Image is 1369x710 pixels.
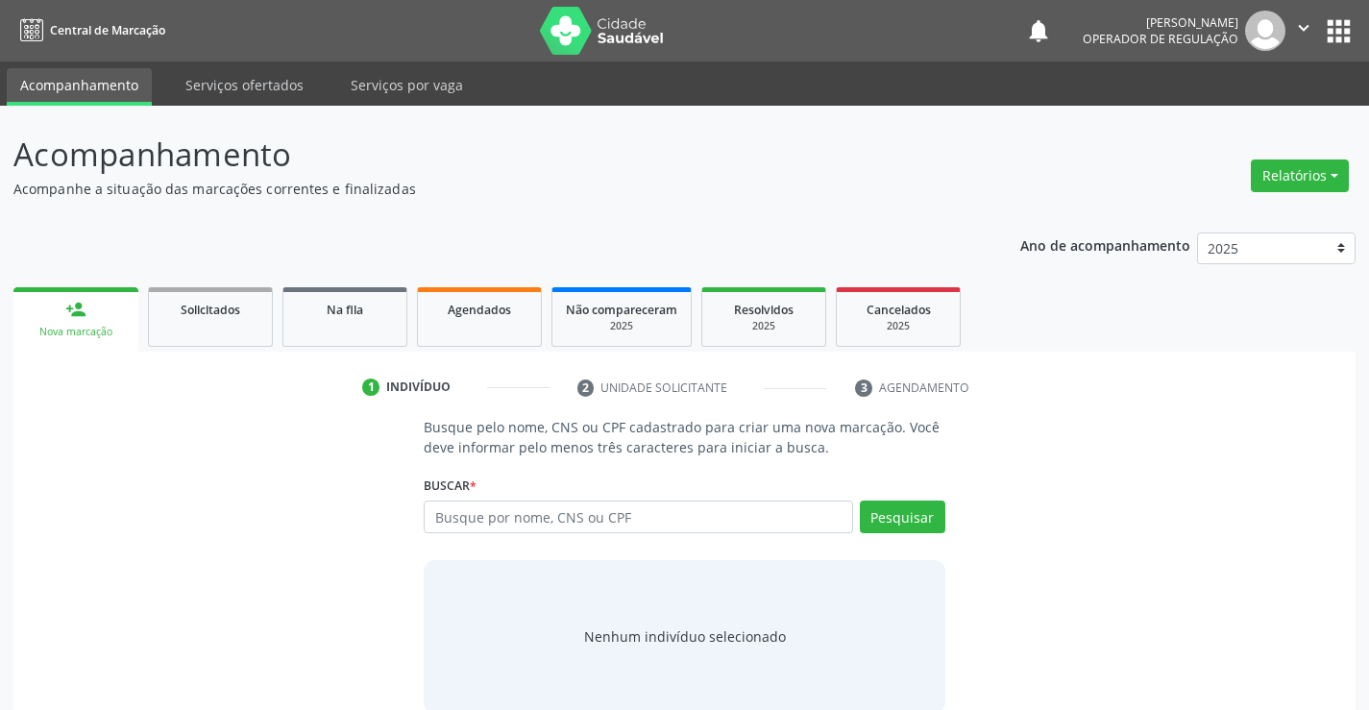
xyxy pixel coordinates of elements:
[337,68,477,102] a: Serviços por vaga
[13,14,165,46] a: Central de Marcação
[386,379,451,396] div: Indivíduo
[566,319,677,333] div: 2025
[734,302,794,318] span: Resolvidos
[1293,17,1314,38] i: 
[181,302,240,318] span: Solicitados
[327,302,363,318] span: Na fila
[850,319,946,333] div: 2025
[424,471,477,501] label: Buscar
[1245,11,1285,51] img: img
[1251,159,1349,192] button: Relatórios
[584,626,786,647] div: Nenhum indivíduo selecionado
[362,379,379,396] div: 1
[1083,31,1238,47] span: Operador de regulação
[13,179,953,199] p: Acompanhe a situação das marcações correntes e finalizadas
[424,501,852,533] input: Busque por nome, CNS ou CPF
[27,325,125,339] div: Nova marcação
[448,302,511,318] span: Agendados
[50,22,165,38] span: Central de Marcação
[716,319,812,333] div: 2025
[424,417,944,457] p: Busque pelo nome, CNS ou CPF cadastrado para criar uma nova marcação. Você deve informar pelo men...
[1020,233,1190,257] p: Ano de acompanhamento
[172,68,317,102] a: Serviços ofertados
[1322,14,1356,48] button: apps
[65,299,86,320] div: person_add
[13,131,953,179] p: Acompanhamento
[1083,14,1238,31] div: [PERSON_NAME]
[7,68,152,106] a: Acompanhamento
[1025,17,1052,44] button: notifications
[867,302,931,318] span: Cancelados
[566,302,677,318] span: Não compareceram
[860,501,945,533] button: Pesquisar
[1285,11,1322,51] button: 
